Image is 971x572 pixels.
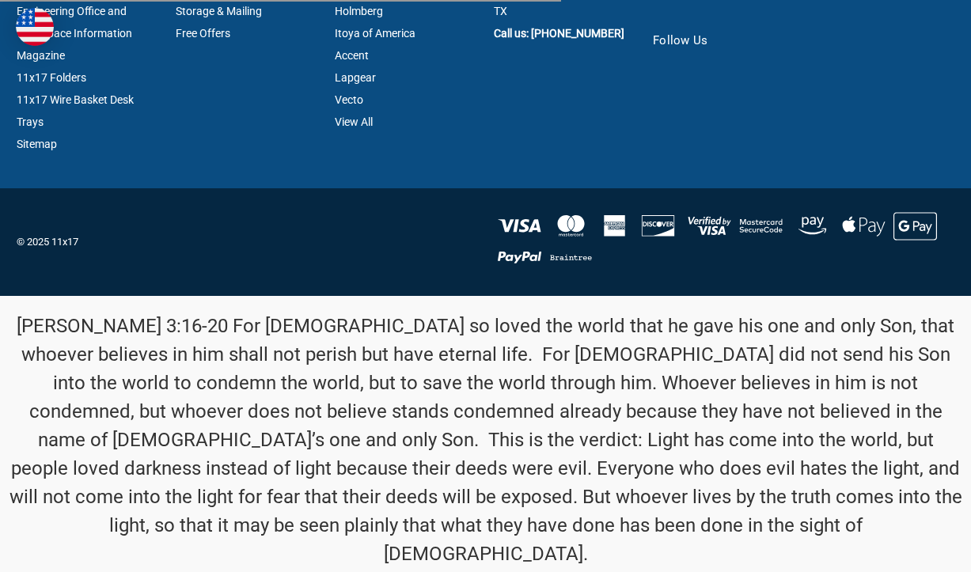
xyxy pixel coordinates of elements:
a: Lapgear [335,71,376,84]
a: View All [335,116,373,128]
p: [PERSON_NAME] 3:16-20 For [DEMOGRAPHIC_DATA] so loved the world that he gave his one and only Son... [9,312,963,568]
img: duty and tax information for United States [16,8,54,46]
a: Call us: [PHONE_NUMBER] [494,27,624,40]
a: Engineering Office and Workspace Information Magazine [17,5,132,62]
a: Free Offers [176,27,230,40]
a: 11x17 Folders [17,71,86,84]
a: 11x17 Wire Basket Desk Trays [17,93,134,128]
a: Accent [335,49,369,62]
a: Itoya of America [335,27,415,40]
a: Sitemap [17,138,57,150]
iframe: Google Customer Reviews [840,529,971,572]
a: Vecto [335,93,363,106]
a: Storage & Mailing [176,5,262,17]
p: © 2025 11x17 [17,234,477,250]
h5: Follow Us [653,32,954,50]
a: Holmberg [335,5,383,17]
